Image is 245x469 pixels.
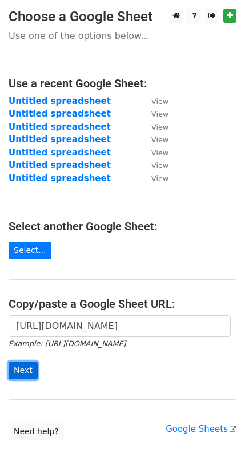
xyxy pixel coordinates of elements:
[140,160,168,170] a: View
[9,134,111,145] a: Untitled spreadsheet
[9,339,126,348] small: Example: [URL][DOMAIN_NAME]
[9,109,111,119] a: Untitled spreadsheet
[166,424,236,434] a: Google Sheets
[9,96,111,106] a: Untitled spreadsheet
[9,77,236,90] h4: Use a recent Google Sheet:
[140,109,168,119] a: View
[9,219,236,233] h4: Select another Google Sheet:
[9,315,231,337] input: Paste your Google Sheet URL here
[9,173,111,183] a: Untitled spreadsheet
[188,414,245,469] iframe: Chat Widget
[9,242,51,259] a: Select...
[9,9,236,25] h3: Choose a Google Sheet
[140,134,168,145] a: View
[151,123,168,131] small: View
[151,110,168,118] small: View
[151,135,168,144] small: View
[9,423,64,440] a: Need help?
[151,174,168,183] small: View
[9,362,38,379] input: Next
[9,297,236,311] h4: Copy/paste a Google Sheet URL:
[140,122,168,132] a: View
[140,147,168,158] a: View
[9,30,236,42] p: Use one of the options below...
[9,160,111,170] a: Untitled spreadsheet
[151,149,168,157] small: View
[151,97,168,106] small: View
[151,161,168,170] small: View
[9,122,111,132] a: Untitled spreadsheet
[140,96,168,106] a: View
[9,147,111,158] a: Untitled spreadsheet
[140,173,168,183] a: View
